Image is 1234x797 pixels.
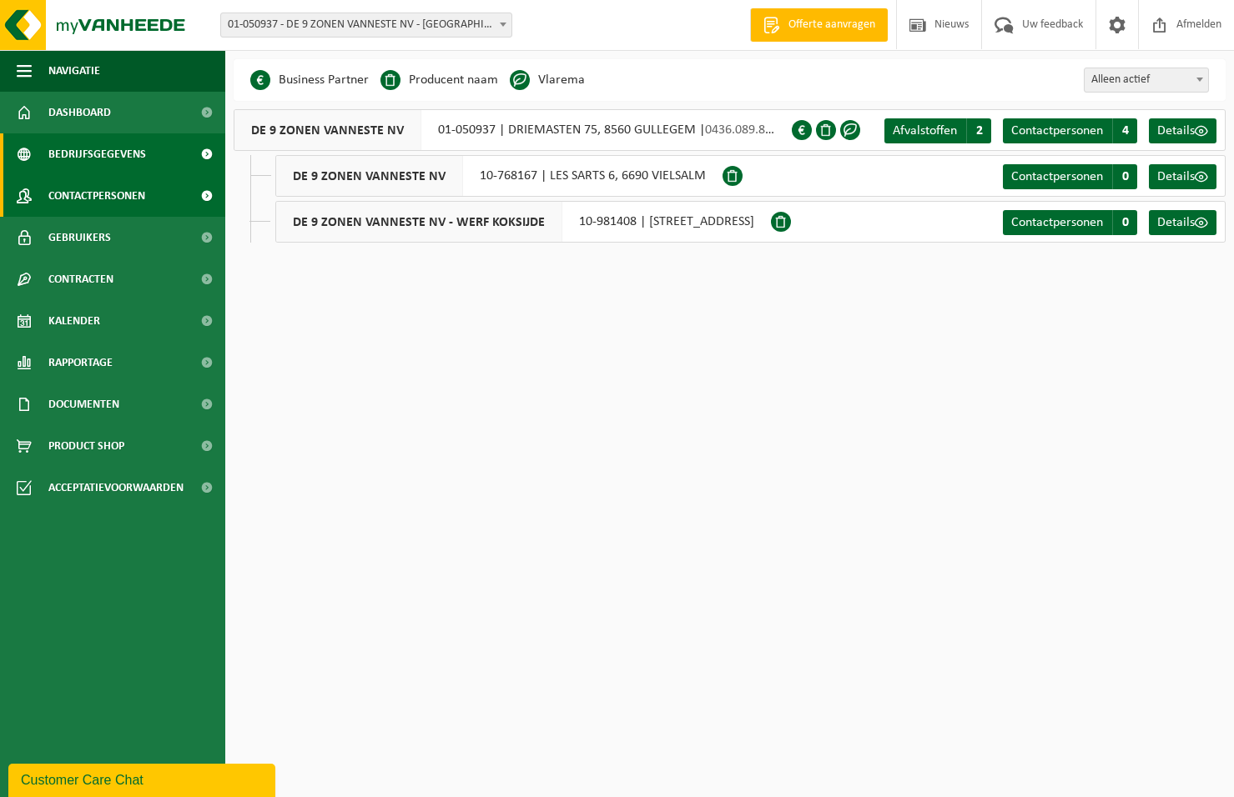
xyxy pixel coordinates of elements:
[1112,210,1137,235] span: 0
[1112,164,1137,189] span: 0
[221,13,511,37] span: 01-050937 - DE 9 ZONEN VANNESTE NV - GULLEGEM
[48,92,111,133] span: Dashboard
[1003,118,1137,143] a: Contactpersonen 4
[1084,68,1209,93] span: Alleen actief
[1112,118,1137,143] span: 4
[966,118,991,143] span: 2
[276,156,463,196] span: DE 9 ZONEN VANNESTE NV
[48,133,146,175] span: Bedrijfsgegevens
[234,110,421,150] span: DE 9 ZONEN VANNESTE NV
[380,68,498,93] li: Producent naam
[220,13,512,38] span: 01-050937 - DE 9 ZONEN VANNESTE NV - GULLEGEM
[1011,170,1103,183] span: Contactpersonen
[1149,118,1216,143] a: Details
[48,342,113,383] span: Rapportage
[48,383,119,425] span: Documenten
[705,123,778,137] span: 0436.089.828
[1011,124,1103,138] span: Contactpersonen
[1011,216,1103,229] span: Contactpersonen
[275,201,771,243] div: 10-981408 | [STREET_ADDRESS]
[1003,164,1137,189] a: Contactpersonen 0
[48,50,100,92] span: Navigatie
[1157,124,1195,138] span: Details
[884,118,991,143] a: Afvalstoffen 2
[510,68,585,93] li: Vlarema
[48,258,113,300] span: Contracten
[48,175,145,217] span: Contactpersonen
[893,124,957,138] span: Afvalstoffen
[48,300,100,342] span: Kalender
[1149,210,1216,235] a: Details
[1003,210,1137,235] a: Contactpersonen 0
[1157,170,1195,183] span: Details
[234,109,792,151] div: 01-050937 | DRIEMASTEN 75, 8560 GULLEGEM |
[250,68,369,93] li: Business Partner
[1149,164,1216,189] a: Details
[1085,68,1208,92] span: Alleen actief
[1157,216,1195,229] span: Details
[48,467,184,509] span: Acceptatievoorwaarden
[784,17,879,33] span: Offerte aanvragen
[275,155,723,197] div: 10-768167 | LES SARTS 6, 6690 VIELSALM
[750,8,888,42] a: Offerte aanvragen
[48,217,111,258] span: Gebruikers
[48,425,124,467] span: Product Shop
[276,202,562,242] span: DE 9 ZONEN VANNESTE NV - WERF KOKSIJDE
[8,760,279,797] iframe: chat widget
